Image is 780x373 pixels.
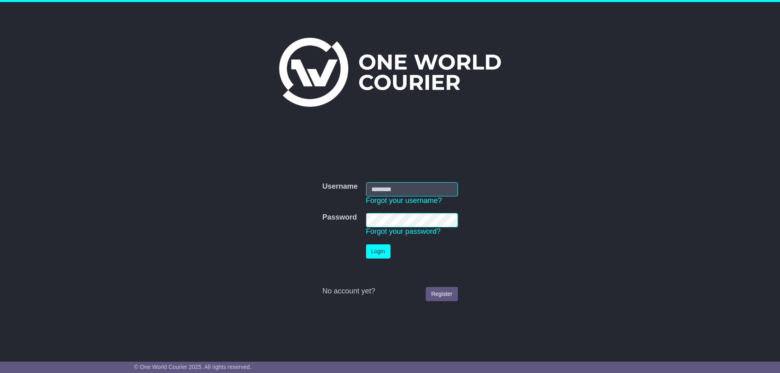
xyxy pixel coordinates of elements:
label: Password [322,213,357,222]
span: © One World Courier 2025. All rights reserved. [134,364,251,370]
a: Forgot your password? [366,227,441,235]
img: One World [279,38,501,107]
a: Forgot your username? [366,196,442,205]
a: Register [426,287,457,301]
label: Username [322,182,357,191]
button: Login [366,244,390,259]
div: No account yet? [322,287,457,296]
